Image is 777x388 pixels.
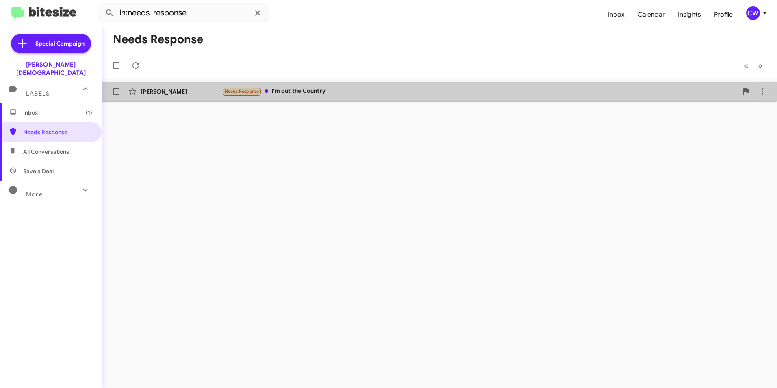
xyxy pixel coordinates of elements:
span: All Conversations [23,148,69,156]
div: CW [746,6,760,20]
span: Labels [26,90,50,97]
span: (1) [86,109,92,117]
span: Inbox [23,109,92,117]
span: Needs Response [23,128,92,136]
input: Search [98,3,269,23]
h1: Needs Response [113,33,203,46]
nav: Page navigation example [740,57,767,74]
a: Insights [671,3,708,26]
span: Special Campaign [35,39,85,48]
span: « [744,61,749,71]
div: [PERSON_NAME] [141,87,222,96]
a: Profile [708,3,739,26]
button: Next [753,57,767,74]
span: » [758,61,762,71]
button: CW [739,6,768,20]
a: Special Campaign [11,34,91,53]
div: I'm out the Country [222,87,738,96]
a: Inbox [601,3,631,26]
button: Previous [739,57,753,74]
span: More [26,191,43,198]
span: Save a Deal [23,167,54,175]
span: Needs Response [225,89,259,94]
a: Calendar [631,3,671,26]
